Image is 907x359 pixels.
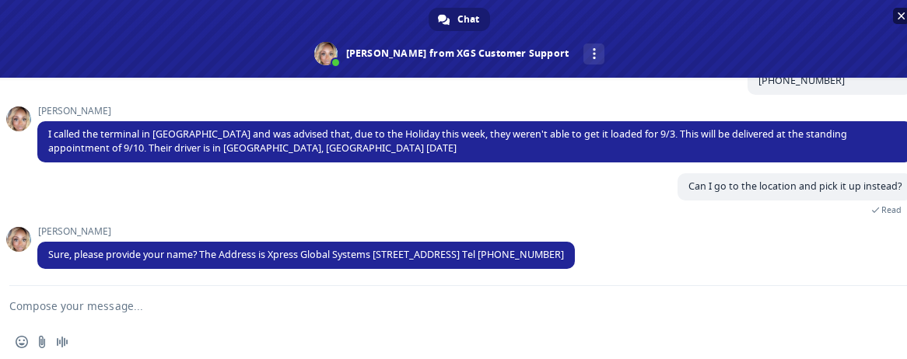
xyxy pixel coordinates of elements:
span: Read [881,204,902,215]
span: Insert an emoji [16,336,28,348]
span: Audio message [56,336,68,348]
span: Chat [457,8,479,31]
span: [PERSON_NAME] [37,226,575,237]
span: Send a file [36,336,48,348]
span: I called the terminal in [GEOGRAPHIC_DATA] and was advised that, due to the Holiday this week, th... [48,127,847,155]
a: Chat [429,8,490,31]
span: Can I go to the location and pick it up instead? [688,179,902,193]
span: Sure, please provide your name? The Address is Xpress Global Systems [STREET_ADDRESS] Tel [PHONE_... [48,248,564,261]
textarea: Compose your message... [9,286,872,325]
